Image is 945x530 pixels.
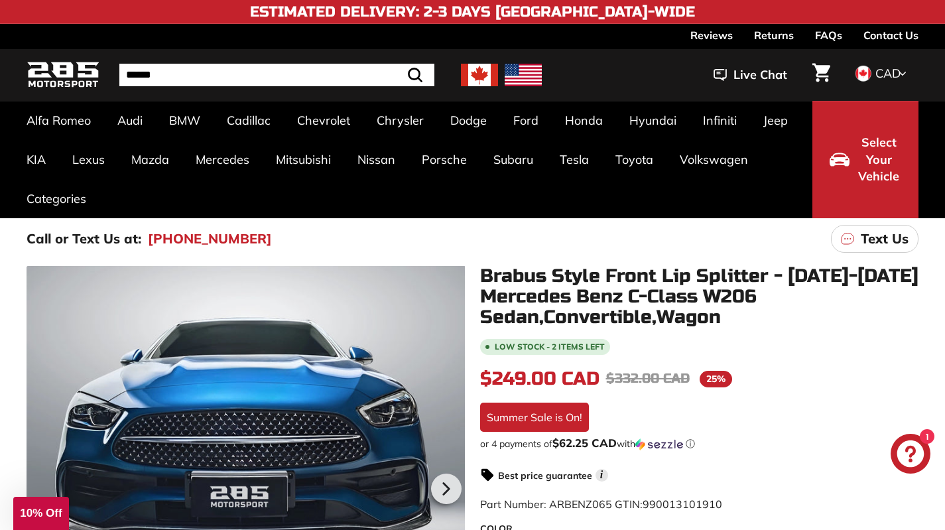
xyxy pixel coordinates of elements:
[815,24,842,46] a: FAQs
[552,436,617,450] span: $62.25 CAD
[863,24,918,46] a: Contact Us
[13,140,59,179] a: KIA
[875,66,901,81] span: CAD
[59,140,118,179] a: Lexus
[690,24,733,46] a: Reviews
[887,434,934,477] inbox-online-store-chat: Shopify online store chat
[13,497,69,530] div: 10% Off
[616,101,690,140] a: Hyundai
[635,438,683,450] img: Sezzle
[480,266,919,327] h1: Brabus Style Front Lip Splitter - [DATE]-[DATE] Mercedes Benz C-Class W206 Sedan,Convertible,Wagon
[480,140,546,179] a: Subaru
[804,52,838,98] a: Cart
[500,101,552,140] a: Ford
[596,469,608,482] span: i
[666,140,761,179] a: Volkswagen
[861,229,909,249] p: Text Us
[495,343,605,351] span: Low stock - 2 items left
[498,470,592,482] strong: Best price guarantee
[27,229,141,249] p: Call or Text Us at:
[480,437,919,450] div: or 4 payments of with
[119,64,434,86] input: Search
[263,140,344,179] a: Mitsubishi
[104,101,156,140] a: Audi
[602,140,666,179] a: Toyota
[546,140,602,179] a: Tesla
[700,371,732,387] span: 25%
[214,101,284,140] a: Cadillac
[148,229,272,249] a: [PHONE_NUMBER]
[480,403,589,432] div: Summer Sale is On!
[696,58,804,92] button: Live Chat
[437,101,500,140] a: Dodge
[118,140,182,179] a: Mazda
[409,140,480,179] a: Porsche
[754,24,794,46] a: Returns
[284,101,363,140] a: Chevrolet
[20,507,62,519] span: 10% Off
[690,101,750,140] a: Infiniti
[480,497,722,511] span: Part Number: ARBENZ065 GTIN:
[552,101,616,140] a: Honda
[13,179,99,218] a: Categories
[27,60,99,91] img: Logo_285_Motorsport_areodynamics_components
[750,101,801,140] a: Jeep
[606,370,690,387] span: $332.00 CAD
[733,66,787,84] span: Live Chat
[182,140,263,179] a: Mercedes
[643,497,722,511] span: 990013101910
[250,4,695,20] h4: Estimated Delivery: 2-3 Days [GEOGRAPHIC_DATA]-Wide
[13,101,104,140] a: Alfa Romeo
[156,101,214,140] a: BMW
[363,101,437,140] a: Chrysler
[480,367,599,390] span: $249.00 CAD
[812,101,918,218] button: Select Your Vehicle
[480,437,919,450] div: or 4 payments of$62.25 CADwithSezzle Click to learn more about Sezzle
[344,140,409,179] a: Nissan
[856,134,901,185] span: Select Your Vehicle
[831,225,918,253] a: Text Us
